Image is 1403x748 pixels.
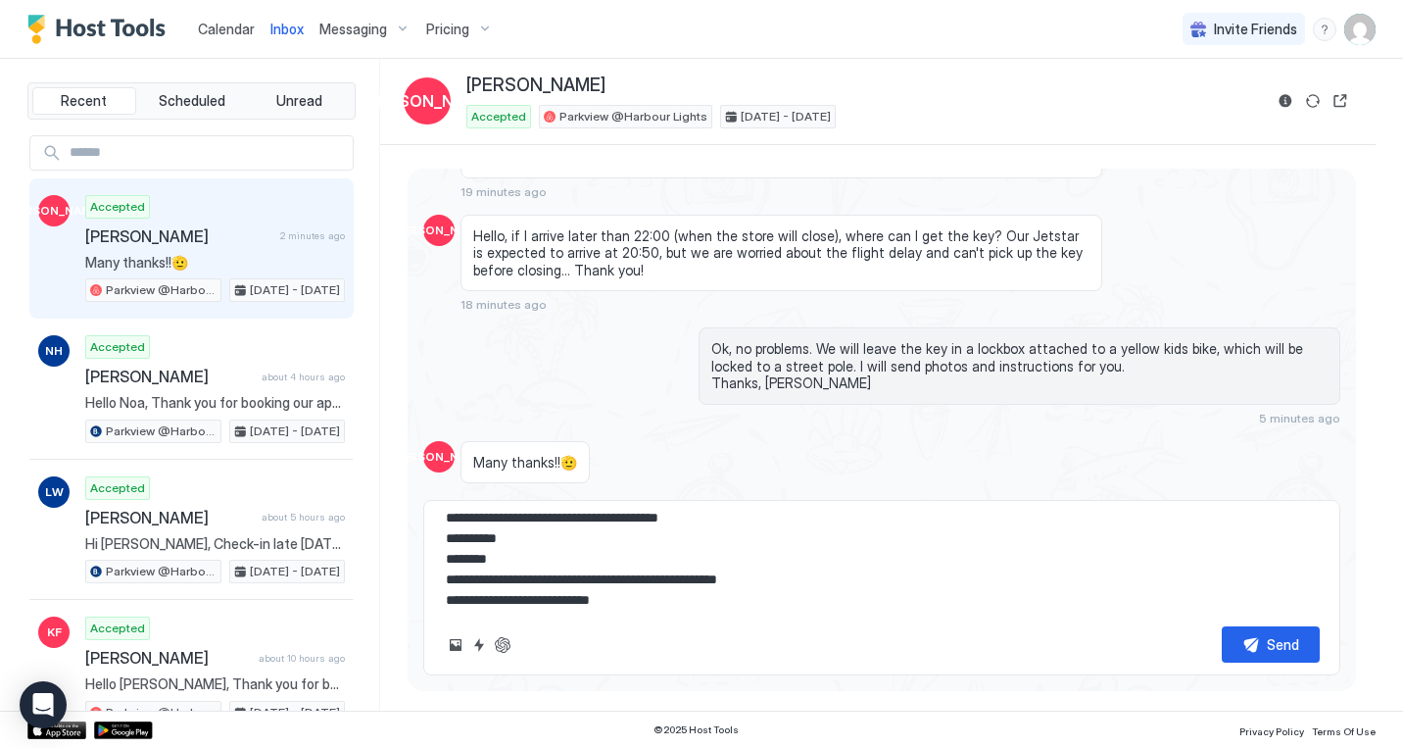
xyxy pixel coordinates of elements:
[1214,21,1297,38] span: Invite Friends
[1344,14,1376,45] div: User profile
[280,229,345,242] span: 2 minutes ago
[198,21,255,37] span: Calendar
[85,535,345,553] span: Hi [PERSON_NAME], Check-in late [DATE] afternoon (16:00-17:00) is no problems at all. Thank you f...
[90,620,145,637] span: Accepted
[90,338,145,356] span: Accepted
[276,92,322,110] span: Unread
[1312,725,1376,737] span: Terms Of Use
[27,82,356,120] div: tab-group
[85,648,251,668] span: [PERSON_NAME]
[247,87,351,115] button: Unread
[473,454,577,472] span: Many thanks!!🫡
[62,136,353,170] input: Input Field
[1329,89,1352,113] button: Open reservation
[1239,725,1304,737] span: Privacy Policy
[319,21,387,38] span: Messaging
[90,198,145,216] span: Accepted
[363,89,493,113] span: [PERSON_NAME]
[106,281,217,299] span: Parkview @Harbour Lights
[391,222,488,239] span: [PERSON_NAME]
[85,675,345,693] span: Hello [PERSON_NAME], Thank you for booking our apartment in [GEOGRAPHIC_DATA] for [DATE] till [GE...
[1239,720,1304,740] a: Privacy Policy
[1313,18,1336,41] div: menu
[460,184,547,199] span: 19 minutes ago
[85,394,345,412] span: Hello Noa, Thank you for booking our apartment in [GEOGRAPHIC_DATA] for [DATE] till [DATE]. This ...
[259,652,345,665] span: about 10 hours ago
[250,423,340,440] span: [DATE] - [DATE]
[1312,720,1376,740] a: Terms Of Use
[47,623,62,641] span: KF
[250,563,340,580] span: [DATE] - [DATE]
[262,371,345,383] span: about 4 hours ago
[1259,411,1340,425] span: 5 minutes ago
[32,87,136,115] button: Recent
[90,479,145,497] span: Accepted
[61,92,107,110] span: Recent
[460,297,547,312] span: 18 minutes ago
[106,704,217,722] span: Parkview @Harbour Lights
[20,681,67,728] div: Open Intercom Messenger
[1274,89,1297,113] button: Reservation information
[559,108,707,125] span: Parkview @Harbour Lights
[473,227,1089,279] span: Hello, if I arrive later than 22:00 (when the store will close), where can I get the key? Our Jet...
[250,281,340,299] span: [DATE] - [DATE]
[270,21,304,37] span: Inbox
[426,21,469,38] span: Pricing
[85,508,254,527] span: [PERSON_NAME]
[106,423,217,440] span: Parkview @Harbour Lights
[250,704,340,722] span: [DATE] - [DATE]
[444,633,467,657] button: Upload image
[653,723,739,736] span: © 2025 Host Tools
[85,254,345,272] span: Many thanks!!🫡
[270,19,304,39] a: Inbox
[391,448,488,466] span: [PERSON_NAME]
[467,633,491,657] button: Quick reply
[27,15,174,44] a: Host Tools Logo
[1267,634,1299,655] div: Send
[94,722,153,739] a: Google Play Store
[741,108,831,125] span: [DATE] - [DATE]
[159,92,225,110] span: Scheduled
[6,202,103,220] span: [PERSON_NAME]
[85,367,254,386] span: [PERSON_NAME]
[27,722,86,739] a: App Store
[198,19,255,39] a: Calendar
[466,75,605,97] span: [PERSON_NAME]
[1222,626,1320,663] button: Send
[45,483,64,501] span: LW
[471,108,526,125] span: Accepted
[106,563,217,580] span: Parkview @Harbour Lights
[45,342,63,360] span: NH
[711,340,1328,392] span: Ok, no problems. We will leave the key in a lockbox attached to a yellow kids bike, which will be...
[140,87,244,115] button: Scheduled
[491,633,514,657] button: ChatGPT Auto Reply
[85,226,272,246] span: [PERSON_NAME]
[1301,89,1325,113] button: Sync reservation
[262,511,345,524] span: about 5 hours ago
